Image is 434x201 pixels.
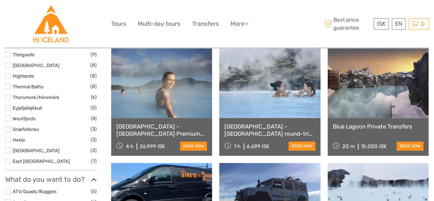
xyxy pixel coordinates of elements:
[91,187,97,195] span: (6)
[13,63,59,68] a: [GEOGRAPHIC_DATA]
[323,16,372,31] span: Best price guarantee
[32,5,70,43] img: Hostelling International
[361,143,387,149] div: 15.000 ISK
[247,143,269,149] div: 6.699 ISK
[13,52,35,57] a: Thingvellir
[91,125,97,133] span: (3)
[91,51,97,58] span: (9)
[111,19,126,29] a: Tours
[192,19,219,29] a: Transfers
[13,105,42,111] a: Eyjafjallajökull
[13,189,57,194] a: ATV/Quads/Buggies
[231,19,248,29] a: More
[91,93,97,101] span: (6)
[13,158,70,164] a: East [GEOGRAPHIC_DATA]
[13,84,44,89] a: Thermal Baths
[138,19,180,29] a: Multi-day tours
[126,143,133,149] span: 4 h
[333,123,423,130] a: Blue Lagoon Private Transfers
[13,148,59,153] a: [GEOGRAPHIC_DATA]
[377,20,386,27] span: ISK
[13,73,34,79] a: Highlands
[234,143,241,149] span: 1 h
[91,157,97,165] span: (1)
[91,104,97,112] span: (5)
[91,146,97,154] span: (2)
[397,142,423,150] a: book now
[5,175,97,183] h3: What do you want to do?
[180,142,207,150] a: book now
[392,18,406,30] div: EN
[13,116,36,121] a: Westfjords
[224,123,315,137] a: [GEOGRAPHIC_DATA] - [GEOGRAPHIC_DATA] round-trip transfer
[90,72,97,80] span: (8)
[420,20,426,27] span: 0
[91,136,97,144] span: (3)
[90,82,97,90] span: (8)
[289,142,315,150] a: book now
[116,123,207,137] a: [GEOGRAPHIC_DATA] - [GEOGRAPHIC_DATA] Premium including admission
[13,137,25,143] a: Hekla
[13,126,39,132] a: Snæfellsnes
[90,61,97,69] span: (8)
[91,114,97,122] span: (4)
[140,143,165,149] div: 26.999 ISK
[13,94,59,100] a: Thorsmork/Þórsmörk
[342,143,355,149] span: 20 m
